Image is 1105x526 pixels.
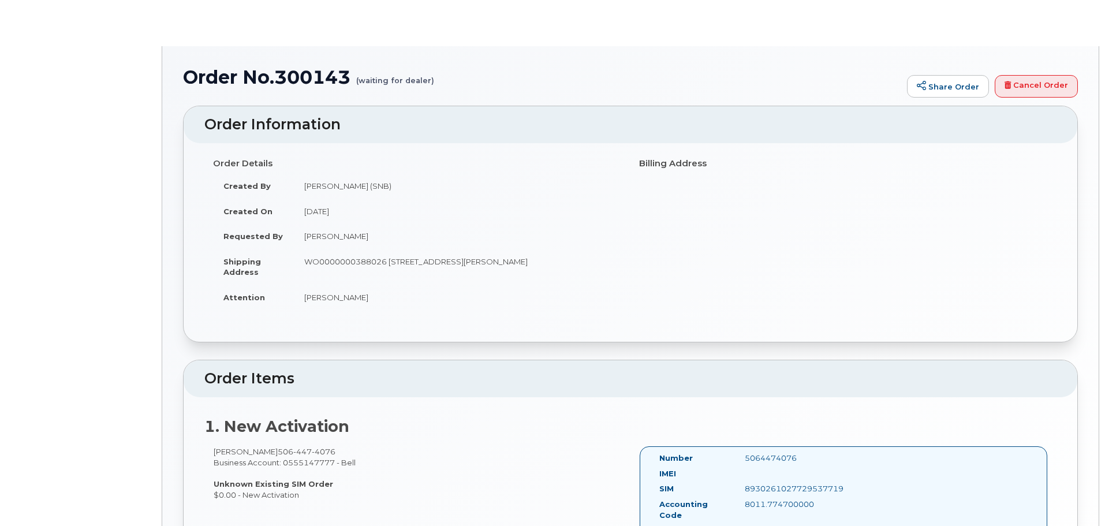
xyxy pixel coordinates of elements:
[204,417,349,436] strong: 1. New Activation
[204,446,630,500] div: [PERSON_NAME] Business Account: 0555147777 - Bell $0.00 - New Activation
[223,293,265,302] strong: Attention
[204,371,1057,387] h2: Order Items
[356,67,434,85] small: (waiting for dealer)
[223,181,271,191] strong: Created By
[294,249,622,285] td: WO0000000388026 [STREET_ADDRESS][PERSON_NAME]
[312,447,335,456] span: 4076
[204,117,1057,133] h2: Order Information
[223,232,283,241] strong: Requested By
[659,483,674,494] label: SIM
[639,159,1048,169] h4: Billing Address
[659,499,727,520] label: Accounting Code
[214,479,333,488] strong: Unknown Existing SIM Order
[213,159,622,169] h4: Order Details
[294,223,622,249] td: [PERSON_NAME]
[294,199,622,224] td: [DATE]
[659,468,676,479] label: IMEI
[293,447,312,456] span: 447
[294,173,622,199] td: [PERSON_NAME] (SNB)
[183,67,901,87] h1: Order No.300143
[223,257,261,277] strong: Shipping Address
[278,447,335,456] span: 506
[736,483,856,494] div: 8930261027729537719
[736,499,856,510] div: 8011.774700000
[659,453,693,464] label: Number
[995,75,1078,98] a: Cancel Order
[736,453,856,464] div: 5064474076
[907,75,989,98] a: Share Order
[223,207,272,216] strong: Created On
[294,285,622,310] td: [PERSON_NAME]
